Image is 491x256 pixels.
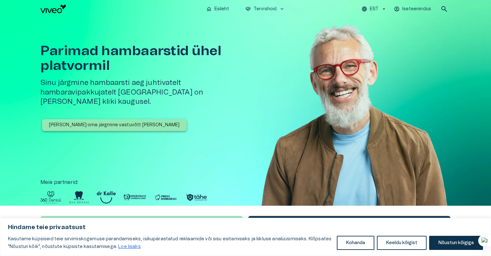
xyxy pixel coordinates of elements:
[42,119,187,131] button: [PERSON_NAME] oma järgmine vastuvõtt [PERSON_NAME]
[8,235,332,251] p: Kasutame küpsiseid teie sirvimiskogemuse parandamiseks, isikupärastatud reklaamide või sisu esita...
[243,4,288,14] button: ecg_heartTervishoidkeyboard_arrow_down
[40,191,61,203] img: Partner logo
[440,5,448,13] span: search
[258,18,451,225] img: Man with glasses smiling
[393,4,433,14] button: Iseteenindus
[337,236,374,250] button: Kohanda
[204,4,232,14] button: homeEsileht
[254,6,277,12] p: Tervishoid
[245,6,251,12] span: ecg_heart
[214,6,229,12] p: Esileht
[370,6,379,12] p: EST
[206,6,212,12] span: home
[40,5,201,13] a: Navigate to homepage
[40,5,66,13] img: Viveo logo
[279,6,285,12] span: keyboard_arrow_down
[154,191,177,203] img: Partner logo
[185,191,208,203] img: Partner logo
[8,224,483,231] p: Hindame teie privaatsust
[40,44,248,73] h1: Parimad hambaarstid ühel platvormil
[361,4,388,14] button: EST
[97,191,116,203] img: Partner logo
[429,236,483,250] button: Nõustun kõigiga
[69,191,89,203] img: Partner logo
[49,122,180,128] p: [PERSON_NAME] oma järgmine vastuvõtt [PERSON_NAME]
[438,3,451,15] button: open search modal
[118,244,141,249] a: Loe lisaks
[377,236,427,250] button: Keeldu kõigist
[123,191,146,203] img: Partner logo
[40,78,248,106] h5: Sinu järgmine hambaarsti aeg juhtivatelt hambaravipakkujatelt [GEOGRAPHIC_DATA] on [PERSON_NAME] ...
[402,6,431,12] p: Iseteenindus
[40,178,451,186] p: Meie partnerid :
